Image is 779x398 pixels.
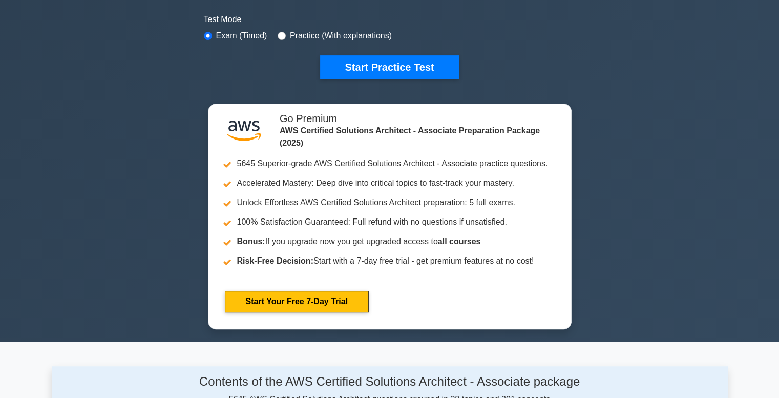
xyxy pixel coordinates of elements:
[216,30,267,42] label: Exam (Timed)
[225,291,369,312] a: Start Your Free 7-Day Trial
[204,13,576,26] label: Test Mode
[290,30,392,42] label: Practice (With explanations)
[149,374,631,389] h4: Contents of the AWS Certified Solutions Architect - Associate package
[320,55,458,79] button: Start Practice Test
